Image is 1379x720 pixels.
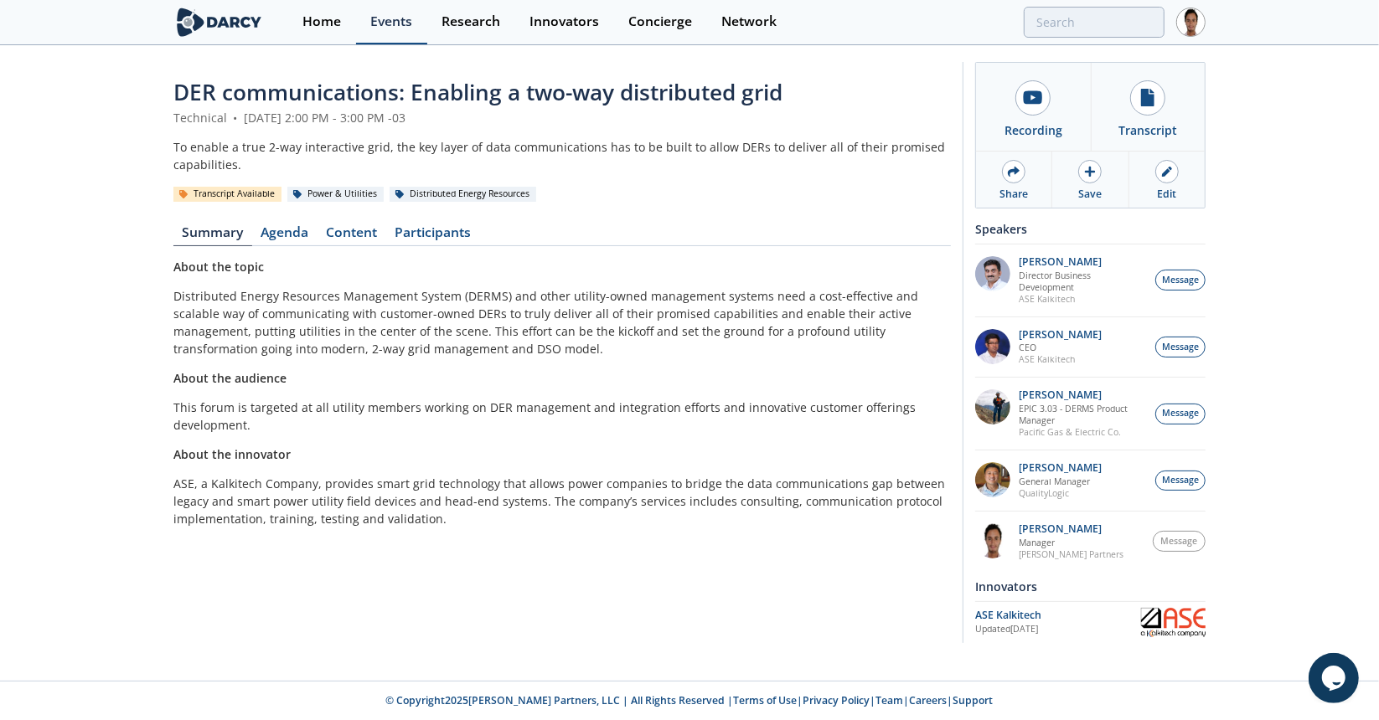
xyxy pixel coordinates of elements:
p: General Manager [1020,476,1103,487]
div: Research [442,15,500,28]
span: Message [1162,341,1199,354]
p: This forum is targeted at all utility members working on DER management and integration efforts a... [173,399,951,434]
p: [PERSON_NAME] [1020,256,1147,268]
strong: About the innovator [173,446,291,462]
p: Director Business Development [1020,270,1147,293]
div: Innovators [529,15,599,28]
img: p9ODBl21R3CE95osS4sa [975,329,1010,364]
a: Support [953,693,994,707]
p: Manager [1020,537,1124,548]
img: Profile [1176,8,1206,37]
p: © Copyright 2025 [PERSON_NAME] Partners, LLC | All Rights Reserved | | | | | [70,693,1309,708]
p: QualityLogic [1020,487,1103,499]
p: ASE Kalkitech [1020,293,1147,305]
div: Power & Utilities [287,187,384,202]
button: Message [1155,471,1206,491]
p: Distributed Energy Resources Management System (DERMS) and other utility-owned management systems... [173,287,951,357]
div: Events [370,15,412,28]
p: ASE, a Kalkitech Company, provides smart grid technology that allows power companies to bridge th... [173,475,951,527]
div: Share [999,187,1028,202]
div: Concierge [628,15,692,28]
strong: About the audience [173,370,287,386]
span: • [230,110,240,126]
p: [PERSON_NAME] Partners [1020,548,1124,560]
div: Innovators [975,572,1206,601]
div: Transcript [1118,121,1177,139]
img: ASE Kalkitech [1141,608,1206,637]
a: Privacy Policy [803,693,870,707]
p: CEO [1020,342,1103,353]
img: vRBZwDRnSTOrB1qTpmXr [975,523,1010,558]
span: Message [1162,274,1199,287]
div: To enable a true 2-way interactive grid, the key layer of data communications has to be built to ... [173,138,951,173]
a: Agenda [252,226,318,246]
a: Careers [910,693,948,707]
span: Message [1160,535,1197,548]
span: Message [1162,407,1199,420]
img: phsz5SNNR0uaGtJLjNEQ [975,256,1010,291]
div: Home [302,15,341,28]
p: [PERSON_NAME] [1020,523,1124,535]
div: Speakers [975,214,1206,244]
p: ASE Kalkitech [1020,353,1103,365]
a: Transcript [1091,63,1206,151]
a: Edit [1129,152,1205,208]
a: Participants [386,226,480,246]
p: [PERSON_NAME] [1020,329,1103,341]
input: Advanced Search [1024,7,1165,38]
button: Message [1155,270,1206,291]
a: ASE Kalkitech Updated[DATE] ASE Kalkitech [975,608,1206,637]
a: Terms of Use [734,693,798,707]
div: Distributed Energy Resources [390,187,536,202]
button: Message [1153,531,1206,552]
a: Content [318,226,386,246]
p: EPIC 3.03 - DERMS Product Manager [1020,403,1147,426]
button: Message [1155,337,1206,357]
a: Summary [173,226,252,246]
div: Edit [1157,187,1176,202]
iframe: chat widget [1309,653,1362,703]
button: Message [1155,404,1206,424]
div: Transcript Available [173,187,281,202]
a: Team [876,693,904,707]
div: Recording [1005,121,1062,139]
div: Save [1078,187,1102,202]
p: Pacific Gas & Electric Co. [1020,426,1147,438]
strong: About the topic [173,259,264,275]
img: logo-wide.svg [173,8,265,37]
img: RcS2nGK6Q5uS8gTxuDdo [975,462,1010,497]
div: ASE Kalkitech [975,608,1141,623]
p: [PERSON_NAME] [1020,389,1147,401]
div: Network [721,15,777,28]
span: DER communications: Enabling a two-way distributed grid [173,77,782,107]
span: Message [1162,474,1199,487]
a: Recording [976,63,1091,151]
img: 2zgEJyBSHCeXS33qHItt [975,389,1010,424]
div: Updated [DATE] [975,623,1141,636]
p: [PERSON_NAME] [1020,462,1103,474]
div: Technical [DATE] 2:00 PM - 3:00 PM -03 [173,109,951,126]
